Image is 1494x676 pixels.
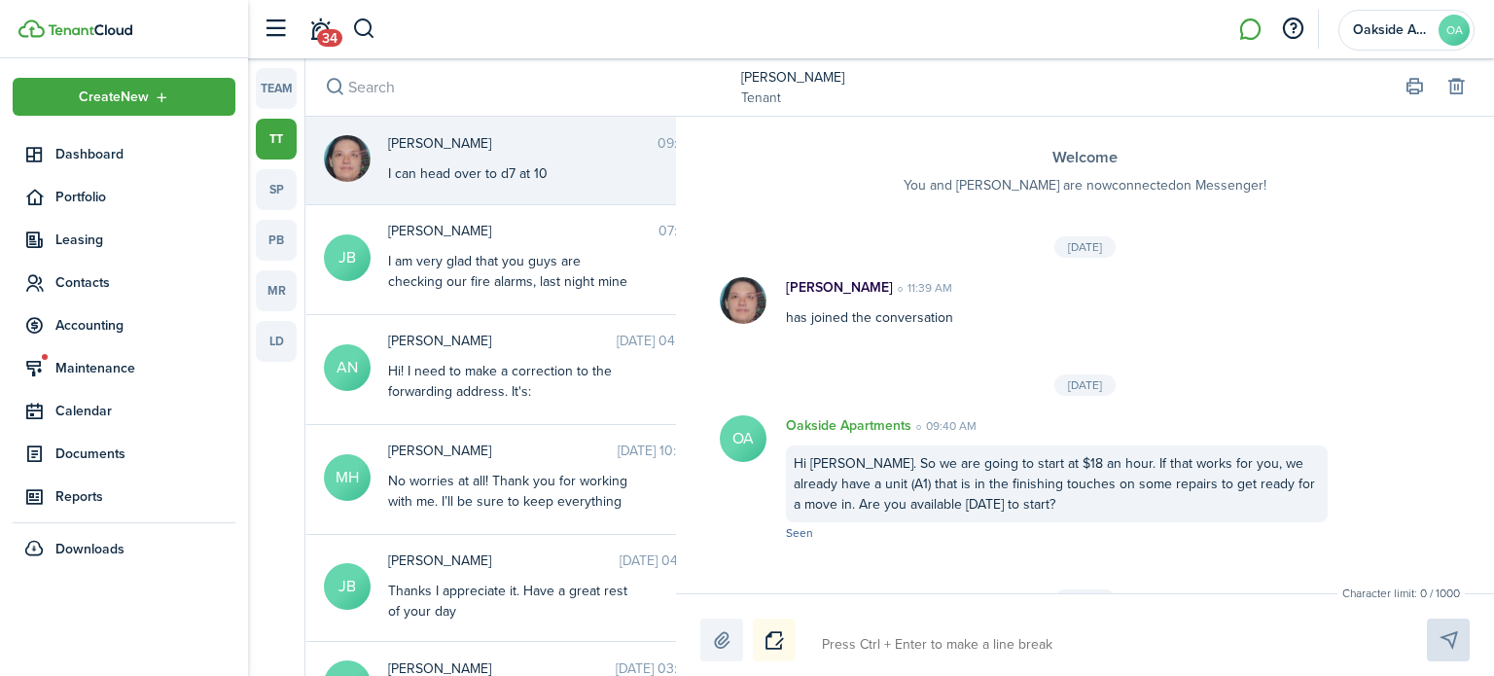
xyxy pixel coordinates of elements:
p: Oakside Apartments [786,415,911,436]
a: pb [256,220,297,261]
a: ld [256,321,297,362]
span: Contacts [55,272,235,293]
div: I can head over to d7 at 10 [388,163,631,184]
time: 11:39 AM [893,279,952,297]
a: [PERSON_NAME] [741,67,844,88]
span: Jennifer Dahn [388,133,658,154]
span: Oakside Apartments [1353,23,1431,37]
span: Michael Hill [388,441,618,461]
div: No worries at all! Thank you for working with me. I’ll be sure to keep everything up to date from... [388,471,631,552]
img: TenantCloud [18,19,45,38]
span: Calendar [55,401,235,421]
span: JOE BARAHONA [388,551,620,571]
img: Jennifer Dahn [324,135,371,182]
a: tt [256,119,297,160]
button: Open menu [13,78,235,116]
img: TenantCloud [48,24,132,36]
div: Thanks I appreciate it. Have a great rest of your day [388,581,631,622]
p: [PERSON_NAME] [786,277,893,298]
button: Delete [1442,74,1470,101]
span: Ariel Nichols [388,331,617,351]
span: Accounting [55,315,235,336]
p: You and [PERSON_NAME] are now connected on Messenger! [715,175,1455,196]
button: Open resource center [1276,13,1309,46]
button: Search [352,13,376,46]
span: Create New [79,90,149,104]
span: Dashboard [55,144,235,164]
small: Character limit: 0 / 1000 [1337,585,1465,602]
a: team [256,68,297,109]
button: Open sidebar [257,11,294,48]
span: 34 [317,29,342,47]
avatar-text: OA [720,415,766,462]
span: Leasing [55,230,235,250]
span: Seen [786,524,813,542]
time: [DATE] 10:02 AM [618,441,716,461]
span: Downloads [55,539,124,559]
div: [DATE] [1054,374,1116,396]
div: I am very glad that you guys are checking our fire alarms, last night mine started chirping in th... [388,251,631,374]
img: Jennifer Dahn [720,277,766,324]
span: Jacob Bramlett [388,221,658,241]
avatar-text: AN [324,344,371,391]
button: Notice [753,619,796,661]
avatar-text: MH [324,454,371,501]
a: Dashboard [13,135,235,173]
time: 09:38 AM [658,133,716,154]
span: Reports [55,486,235,507]
avatar-text: JB [324,563,371,610]
div: Hi! I need to make a correction to the forwarding address. It's: [STREET_ADDRESS] Additionally, I... [388,361,631,524]
a: mr [256,270,297,311]
time: [DATE] 04:18 PM [620,551,716,571]
time: [DATE] 04:59 PM [617,331,716,351]
a: Reports [13,478,235,516]
avatar-text: JB [324,234,371,281]
div: has joined the conversation [766,277,1347,328]
a: Tenant [741,88,844,108]
div: Hi [PERSON_NAME]. So we are going to start at $18 an hour. If that works for you, we already have... [786,445,1328,522]
div: [DATE] [1054,236,1116,258]
span: Portfolio [55,187,235,207]
div: [DATE] [1054,589,1116,611]
a: Notifications [302,5,338,54]
button: Search [321,74,348,101]
h3: Welcome [715,146,1455,170]
span: Documents [55,444,235,464]
button: Print [1401,74,1428,101]
time: 09:40 AM [911,417,977,435]
avatar-text: OA [1439,15,1470,46]
time: 07:44 AM [658,221,716,241]
span: Maintenance [55,358,235,378]
input: search [305,58,731,116]
a: sp [256,169,297,210]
